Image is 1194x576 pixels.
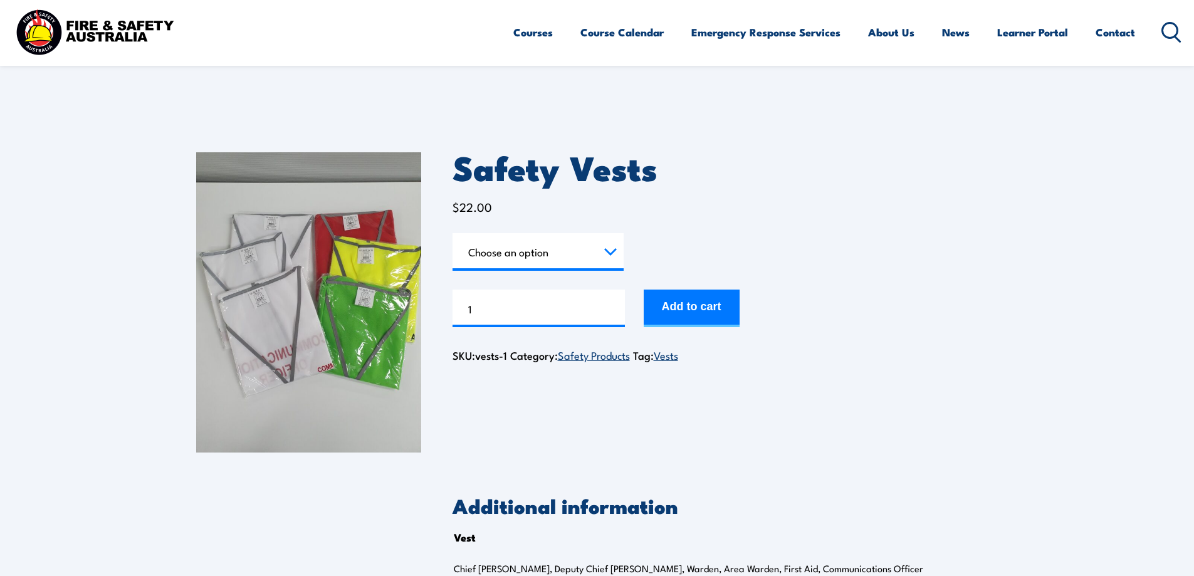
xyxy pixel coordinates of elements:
[868,16,914,49] a: About Us
[475,347,507,363] span: vests-1
[691,16,841,49] a: Emergency Response Services
[510,347,630,363] span: Category:
[453,198,459,215] span: $
[997,16,1068,49] a: Learner Portal
[513,16,553,49] a: Courses
[453,496,998,514] h2: Additional information
[1096,16,1135,49] a: Contact
[633,347,678,363] span: Tag:
[654,347,678,362] a: Vests
[644,290,740,327] button: Add to cart
[453,198,492,215] bdi: 22.00
[196,152,421,453] img: Safety Vests
[942,16,970,49] a: News
[454,528,476,547] th: Vest
[454,562,958,575] p: Chief [PERSON_NAME], Deputy Chief [PERSON_NAME], Warden, Area Warden, First Aid, Communications O...
[453,347,507,363] span: SKU:
[453,290,625,327] input: Product quantity
[580,16,664,49] a: Course Calendar
[558,347,630,362] a: Safety Products
[453,152,998,182] h1: Safety Vests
